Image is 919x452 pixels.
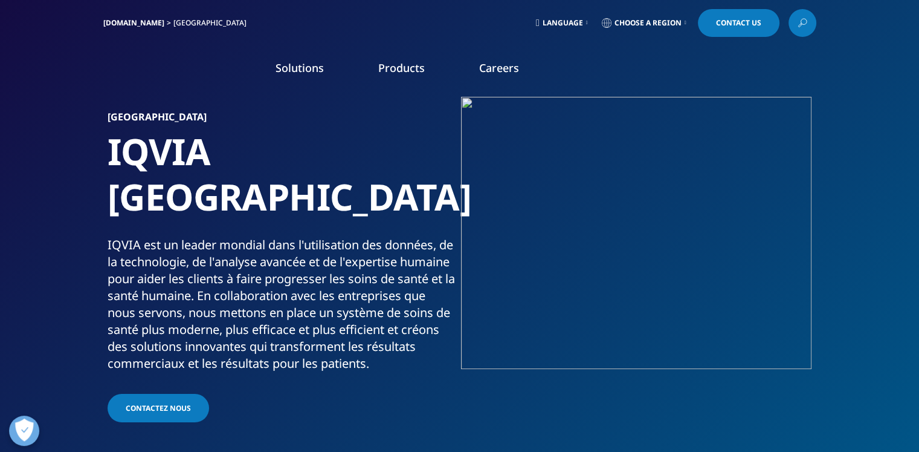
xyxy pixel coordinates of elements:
div: [GEOGRAPHIC_DATA] [173,18,251,28]
h6: [GEOGRAPHIC_DATA] [108,112,455,129]
a: Contactez Nous [108,394,209,422]
a: Contact Us [698,9,779,37]
span: Contact Us [716,19,761,27]
a: Solutions [276,61,324,75]
a: [DOMAIN_NAME] [103,18,164,28]
div: IQVIA est un leader mondial dans l'utilisation des données, de la technologie, de l'analyse avanc... [108,237,455,372]
h1: IQVIA [GEOGRAPHIC_DATA] [108,129,455,237]
nav: Primary [205,42,816,99]
span: Language [543,18,583,28]
span: Choose a Region [614,18,682,28]
a: Careers [479,61,519,75]
img: 059_standing-meeting.jpg [488,112,811,354]
button: Ouvrir le centre de préférences [9,416,39,446]
a: Products [378,61,425,75]
span: Contactez Nous [126,403,191,413]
